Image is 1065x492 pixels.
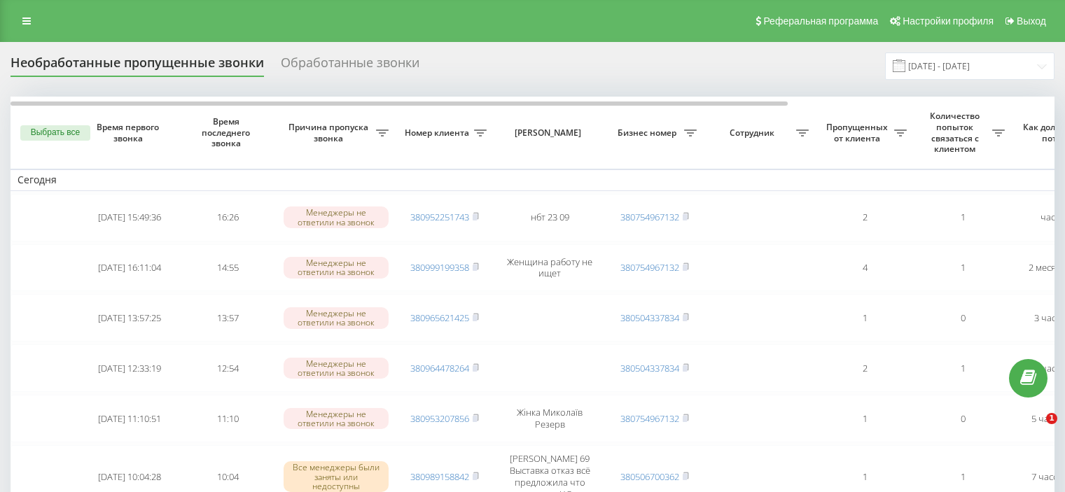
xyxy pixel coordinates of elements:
[494,395,606,442] td: Жінка Миколаїв Резерв
[620,311,679,324] a: 380504337834
[620,362,679,374] a: 380504337834
[816,294,914,342] td: 1
[20,125,90,141] button: Выбрать все
[506,127,594,139] span: [PERSON_NAME]
[1017,413,1051,447] iframe: Intercom live chat
[763,15,878,27] span: Реферальная программа
[410,311,469,324] a: 380965621425
[613,127,684,139] span: Бизнес номер
[179,344,277,392] td: 12:54
[914,244,1012,292] td: 1
[81,344,179,392] td: [DATE] 12:33:19
[410,261,469,274] a: 380999199358
[711,127,796,139] span: Сотрудник
[494,194,606,241] td: нбт 23 09
[410,211,469,223] a: 380952251743
[284,307,389,328] div: Менеджеры не ответили на звонок
[92,122,167,143] span: Время первого звонка
[1017,15,1046,27] span: Выход
[284,358,389,379] div: Менеджеры не ответили на звонок
[11,55,264,77] div: Необработанные пропущенные звонки
[81,395,179,442] td: [DATE] 11:10:51
[179,294,277,342] td: 13:57
[81,294,179,342] td: [DATE] 13:57:25
[620,211,679,223] a: 380754967132
[620,261,679,274] a: 380754967132
[179,194,277,241] td: 16:26
[816,194,914,241] td: 2
[403,127,474,139] span: Номер клиента
[179,395,277,442] td: 11:10
[284,206,389,227] div: Менеджеры не ответили на звонок
[179,244,277,292] td: 14:55
[816,395,914,442] td: 1
[81,244,179,292] td: [DATE] 16:11:04
[816,344,914,392] td: 2
[410,412,469,425] a: 380953207856
[816,244,914,292] td: 4
[914,344,1012,392] td: 1
[921,111,992,154] span: Количество попыток связаться с клиентом
[620,470,679,483] a: 380506700362
[284,122,376,143] span: Причина пропуска звонка
[914,395,1012,442] td: 0
[410,362,469,374] a: 380964478264
[410,470,469,483] a: 380989158842
[914,194,1012,241] td: 1
[903,15,994,27] span: Настройки профиля
[284,461,389,492] div: Все менеджеры были заняты или недоступны
[190,116,265,149] span: Время последнего звонка
[494,244,606,292] td: Женщина работу не ищет
[620,412,679,425] a: 380754967132
[284,257,389,278] div: Менеджеры не ответили на звонок
[81,194,179,241] td: [DATE] 15:49:36
[1046,413,1057,424] span: 1
[284,408,389,429] div: Менеджеры не ответили на звонок
[281,55,419,77] div: Обработанные звонки
[823,122,894,143] span: Пропущенных от клиента
[914,294,1012,342] td: 0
